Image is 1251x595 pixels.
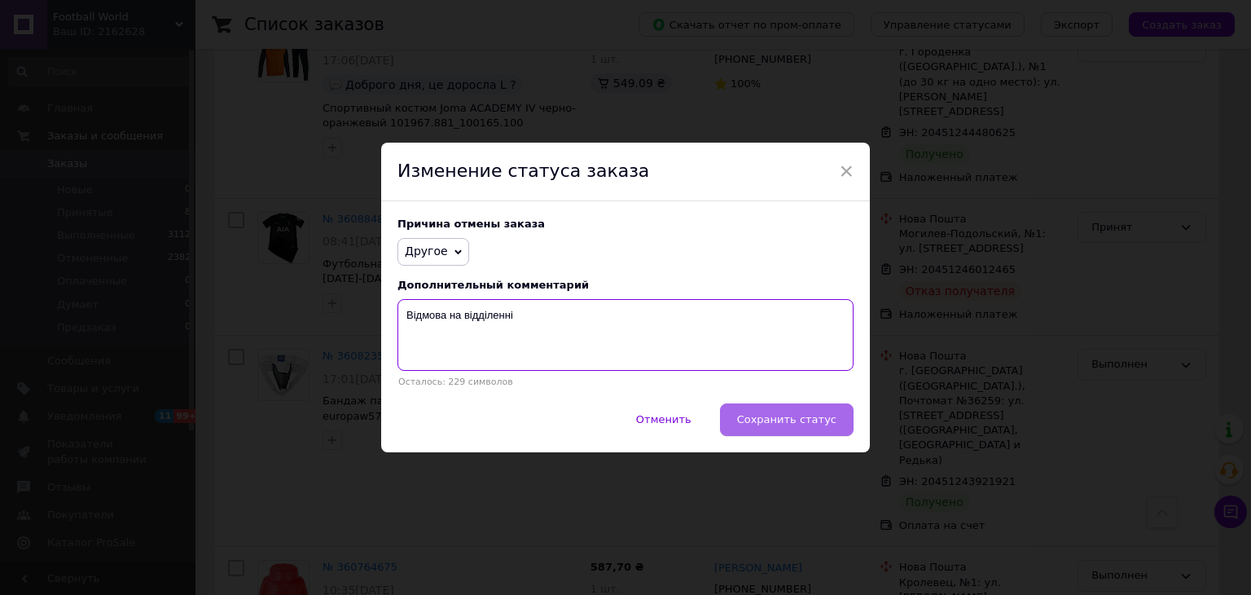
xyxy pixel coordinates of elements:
span: Сохранить статус [737,413,836,425]
button: Отменить [619,403,709,436]
div: Причина отмены заказа [397,218,854,230]
div: Изменение статуса заказа [381,143,870,201]
span: × [839,157,854,185]
textarea: Відмова на відділенні [397,299,854,371]
span: Отменить [636,413,691,425]
p: Осталось: 229 символов [397,377,854,387]
div: Дополнительный комментарий [397,279,854,291]
span: Другое [405,245,448,258]
button: Сохранить статус [720,403,854,436]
